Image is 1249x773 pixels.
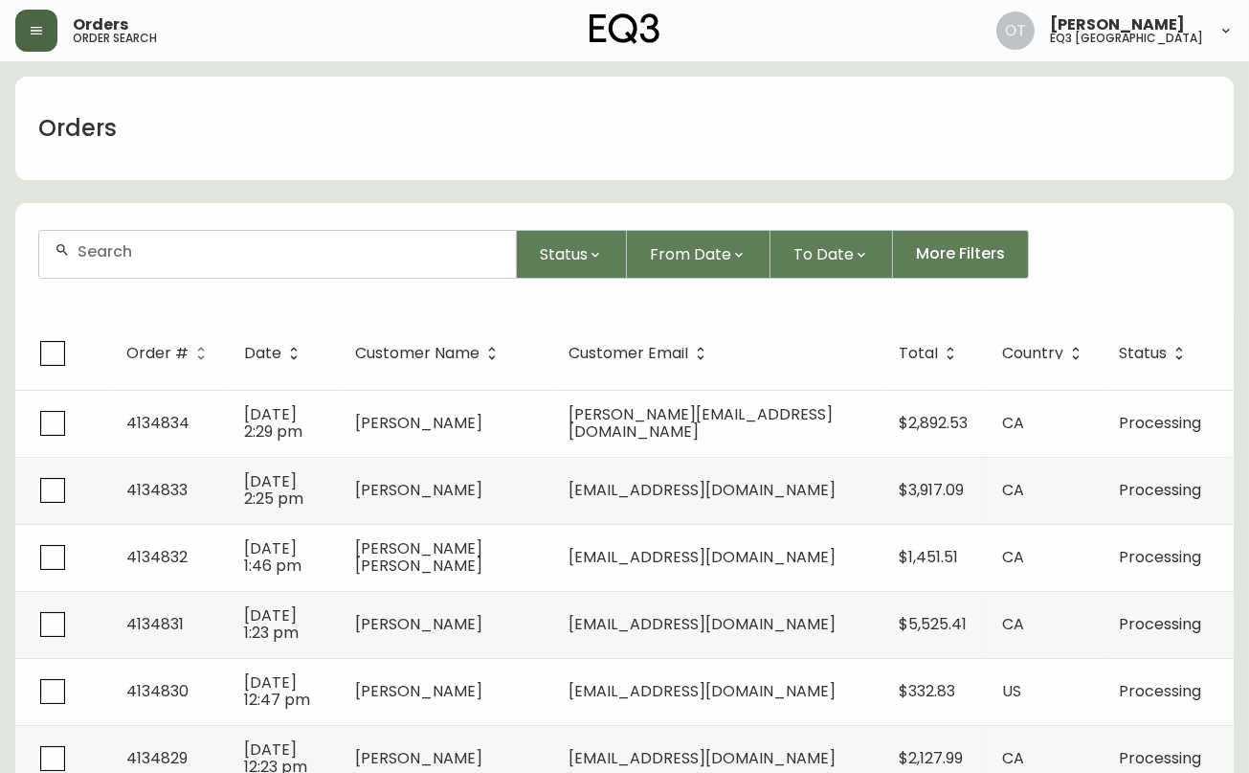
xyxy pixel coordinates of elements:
[1119,546,1201,568] span: Processing
[569,403,833,443] span: [PERSON_NAME][EMAIL_ADDRESS][DOMAIN_NAME]
[899,479,964,501] span: $3,917.09
[569,747,836,769] span: [EMAIL_ADDRESS][DOMAIN_NAME]
[355,680,482,702] span: [PERSON_NAME]
[355,747,482,769] span: [PERSON_NAME]
[1002,747,1024,769] span: CA
[590,13,660,44] img: logo
[355,479,482,501] span: [PERSON_NAME]
[899,412,968,434] span: $2,892.53
[78,242,501,261] input: Search
[627,230,770,279] button: From Date
[1002,348,1063,359] span: Country
[1119,348,1167,359] span: Status
[355,537,482,577] span: [PERSON_NAME] [PERSON_NAME]
[244,348,281,359] span: Date
[569,613,836,635] span: [EMAIL_ADDRESS][DOMAIN_NAME]
[916,243,1005,264] span: More Filters
[899,348,938,359] span: Total
[244,671,310,711] span: [DATE] 12:47 pm
[126,345,213,362] span: Order #
[126,412,190,434] span: 4134834
[73,33,157,44] h5: order search
[244,345,306,362] span: Date
[126,680,189,702] span: 4134830
[1050,17,1185,33] span: [PERSON_NAME]
[1002,546,1024,568] span: CA
[1119,479,1201,501] span: Processing
[893,230,1029,279] button: More Filters
[355,412,482,434] span: [PERSON_NAME]
[244,470,303,510] span: [DATE] 2:25 pm
[1119,412,1201,434] span: Processing
[793,242,854,266] span: To Date
[569,345,713,362] span: Customer Email
[569,546,836,568] span: [EMAIL_ADDRESS][DOMAIN_NAME]
[355,348,480,359] span: Customer Name
[126,613,184,635] span: 4134831
[126,479,188,501] span: 4134833
[899,345,963,362] span: Total
[244,537,301,577] span: [DATE] 1:46 pm
[1002,412,1024,434] span: CA
[244,604,299,644] span: [DATE] 1:23 pm
[517,230,627,279] button: Status
[1002,613,1024,635] span: CA
[899,747,963,769] span: $2,127.99
[569,348,688,359] span: Customer Email
[1119,680,1201,702] span: Processing
[126,546,188,568] span: 4134832
[569,680,836,702] span: [EMAIL_ADDRESS][DOMAIN_NAME]
[126,747,188,769] span: 4134829
[126,348,189,359] span: Order #
[244,403,302,443] span: [DATE] 2:29 pm
[1002,479,1024,501] span: CA
[1002,680,1021,702] span: US
[770,230,893,279] button: To Date
[540,242,588,266] span: Status
[996,11,1035,50] img: 5d4d18d254ded55077432b49c4cb2919
[1119,345,1192,362] span: Status
[38,112,117,145] h1: Orders
[73,17,128,33] span: Orders
[1119,747,1201,769] span: Processing
[899,546,958,568] span: $1,451.51
[1050,33,1203,44] h5: eq3 [GEOGRAPHIC_DATA]
[650,242,731,266] span: From Date
[355,345,504,362] span: Customer Name
[1002,345,1088,362] span: Country
[569,479,836,501] span: [EMAIL_ADDRESS][DOMAIN_NAME]
[355,613,482,635] span: [PERSON_NAME]
[1119,613,1201,635] span: Processing
[899,613,967,635] span: $5,525.41
[899,680,955,702] span: $332.83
